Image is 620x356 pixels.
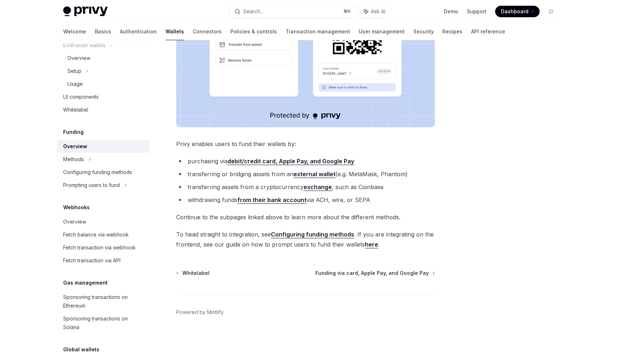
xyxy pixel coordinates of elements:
a: debit/credit card, Apple Pay, and Google Pay [227,158,354,165]
span: Dashboard [501,8,529,15]
a: Configuring funding methods [271,231,354,238]
a: Policies & controls [230,23,277,40]
a: Fetch balance via webhook [57,228,149,241]
img: light logo [63,6,108,17]
h5: Funding [63,128,84,136]
div: Whitelabel [63,106,88,114]
div: Fetch transaction via API [63,256,121,265]
a: UI components [57,90,149,103]
a: API reference [471,23,505,40]
a: Welcome [63,23,86,40]
a: here [365,241,378,248]
div: Prompting users to fund [63,181,120,189]
a: Overview [57,215,149,228]
span: Ask AI [371,8,385,15]
div: Configuring funding methods [63,168,132,177]
a: Whitelabel [177,270,210,277]
a: from their bank account [238,196,306,204]
h5: Webhooks [63,203,90,212]
a: Dashboard [495,6,540,17]
li: withdrawing funds via ACH, wire, or SEPA [176,195,435,205]
a: Funding via card, Apple Pay, and Google Pay [315,270,434,277]
h5: Global wallets [63,345,99,354]
span: Continue to the subpages linked above to learn more about the different methods. [176,212,435,222]
div: Overview [63,217,86,226]
a: Sponsoring transactions on Ethereum [57,291,149,312]
div: Methods [63,155,84,164]
a: Fetch transaction via API [57,254,149,267]
a: Fetch transaction via webhook [57,241,149,254]
a: Wallets [165,23,184,40]
div: Fetch transaction via webhook [63,243,136,252]
a: Usage [57,78,149,90]
div: Fetch balance via webhook [63,230,129,239]
h5: Gas management [63,278,108,287]
a: Configuring funding methods [57,166,149,179]
a: Authentication [120,23,157,40]
a: Security [413,23,434,40]
div: Setup [67,67,81,75]
a: Support [467,8,487,15]
div: Overview [63,142,87,151]
span: Funding via card, Apple Pay, and Google Pay [315,270,429,277]
a: Overview [57,52,149,65]
div: Sponsoring transactions on Ethereum [63,293,145,310]
li: purchasing via [176,156,435,166]
a: User management [359,23,405,40]
li: transferring assets from a cryptocurrency , such as Coinbase [176,182,435,192]
a: Connectors [193,23,222,40]
span: Privy enables users to fund their wallets by: [176,139,435,149]
a: Whitelabel [57,103,149,116]
button: Search...⌘K [230,5,355,18]
div: Overview [67,54,90,62]
li: transferring or bridging assets from an (e.g. MetaMask, Phantom) [176,169,435,179]
div: Search... [243,7,263,16]
button: Ask AI [359,5,390,18]
div: Usage [67,80,83,88]
a: Overview [57,140,149,153]
span: ⌘ K [343,9,351,14]
a: Transaction management [286,23,350,40]
span: To head straight to integration, see . If you are integrating on the frontend, see our guide on h... [176,229,435,249]
a: Sponsoring transactions on Solana [57,312,149,334]
div: Sponsoring transactions on Solana [63,314,145,332]
a: exchange [304,183,332,191]
a: external wallet [293,170,335,178]
a: Demo [444,8,458,15]
button: Toggle dark mode [545,6,557,17]
div: UI components [63,93,99,101]
span: Whitelabel [182,270,210,277]
a: Powered by Mintlify [176,309,224,316]
a: Basics [95,23,111,40]
a: Recipes [442,23,462,40]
